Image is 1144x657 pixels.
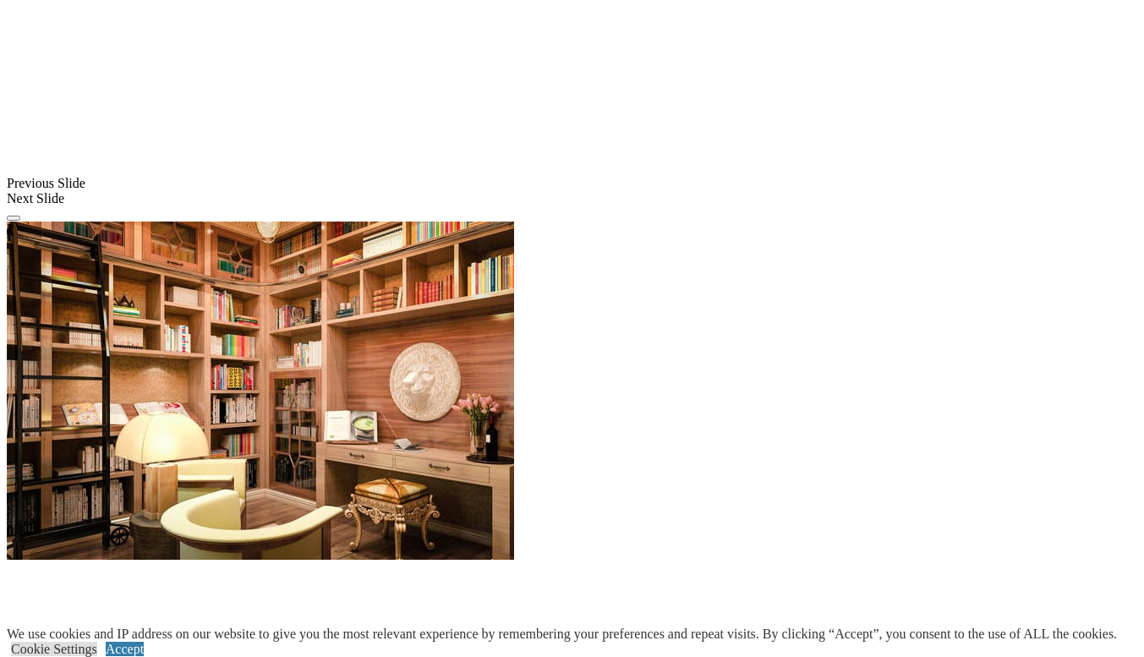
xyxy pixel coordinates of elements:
[7,222,514,560] img: Banner for mobile view
[7,191,1137,206] div: Next Slide
[7,216,20,221] button: Click here to pause slide show
[7,176,1137,191] div: Previous Slide
[7,627,1117,642] div: We use cookies and IP address on our website to give you the most relevant experience by remember...
[11,642,97,656] a: Cookie Settings
[106,642,144,656] a: Accept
